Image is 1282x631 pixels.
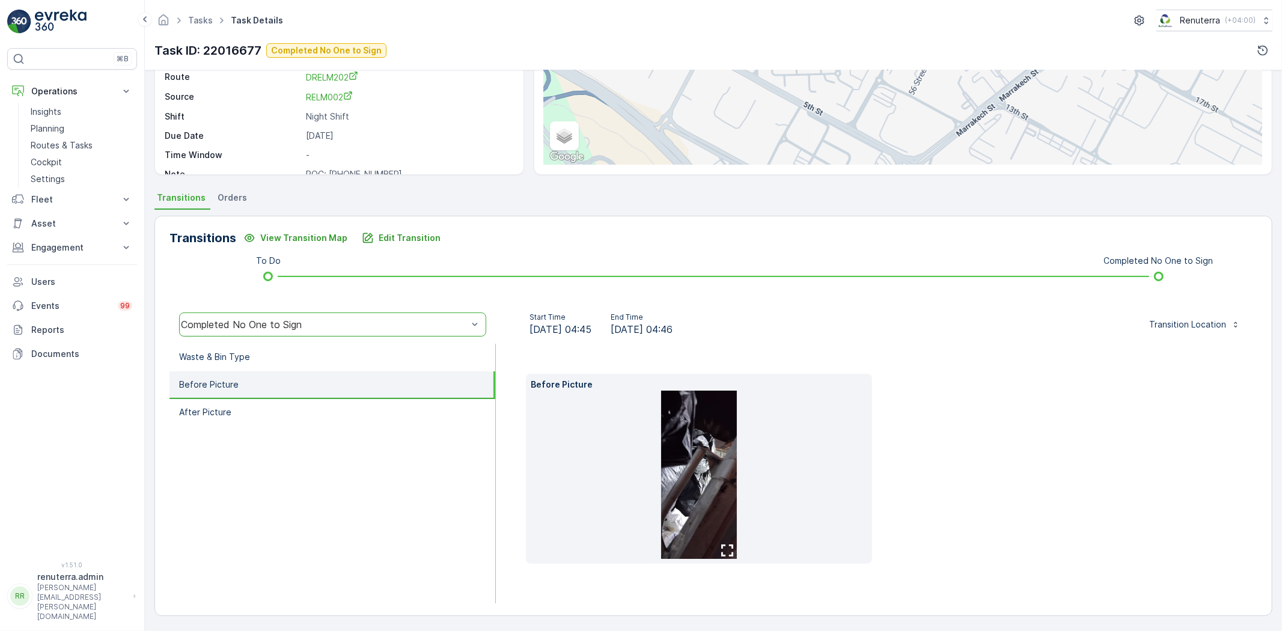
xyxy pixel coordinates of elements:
[1142,315,1248,334] button: Transition Location
[306,91,511,103] a: RELM002
[31,156,62,168] p: Cockpit
[26,103,137,120] a: Insights
[7,236,137,260] button: Engagement
[661,391,737,559] img: 2db16c9b9cd24aa68774d61f98ae6d70.jpg
[31,123,64,135] p: Planning
[117,54,129,64] p: ⌘B
[7,571,137,621] button: RRrenuterra.admin[PERSON_NAME][EMAIL_ADDRESS][PERSON_NAME][DOMAIN_NAME]
[31,139,93,151] p: Routes & Tasks
[37,583,127,621] p: [PERSON_NAME][EMAIL_ADDRESS][PERSON_NAME][DOMAIN_NAME]
[266,43,386,58] button: Completed No One to Sign
[218,192,247,204] span: Orders
[1156,14,1175,27] img: Screenshot_2024-07-26_at_13.33.01.png
[7,294,137,318] a: Events99
[530,312,591,322] p: Start Time
[271,44,382,56] p: Completed No One to Sign
[31,300,111,312] p: Events
[169,229,236,247] p: Transitions
[7,187,137,212] button: Fleet
[611,312,673,322] p: End Time
[165,149,301,161] p: Time Window
[165,111,301,123] p: Shift
[306,92,353,102] span: RELM002
[179,351,250,363] p: Waste & Bin Type
[379,232,441,244] p: Edit Transition
[26,137,137,154] a: Routes & Tasks
[1156,10,1272,31] button: Renuterra(+04:00)
[547,149,587,165] a: Open this area in Google Maps (opens a new window)
[7,318,137,342] a: Reports
[7,212,137,236] button: Asset
[531,379,867,391] p: Before Picture
[611,322,673,337] span: [DATE] 04:46
[165,168,301,180] p: Note
[181,319,468,330] div: Completed No One to Sign
[188,15,213,25] a: Tasks
[260,232,347,244] p: View Transition Map
[26,120,137,137] a: Planning
[31,324,132,336] p: Reports
[35,10,87,34] img: logo_light-DOdMpM7g.png
[306,149,511,161] p: -
[165,91,301,103] p: Source
[26,154,137,171] a: Cockpit
[228,14,285,26] span: Task Details
[306,71,511,84] a: DRELM202
[1149,319,1226,331] p: Transition Location
[1180,14,1220,26] p: Renuterra
[37,571,127,583] p: renuterra.admin
[26,171,137,187] a: Settings
[165,130,301,142] p: Due Date
[7,79,137,103] button: Operations
[154,41,261,59] p: Task ID: 22016677
[31,106,61,118] p: Insights
[530,322,591,337] span: [DATE] 04:45
[7,342,137,366] a: Documents
[306,168,511,180] p: POC: [PHONE_NUMBER]
[355,228,448,248] button: Edit Transition
[31,348,132,360] p: Documents
[120,301,130,311] p: 99
[7,561,137,569] span: v 1.51.0
[31,194,113,206] p: Fleet
[31,173,65,185] p: Settings
[547,149,587,165] img: Google
[551,123,578,149] a: Layers
[179,379,239,391] p: Before Picture
[1104,255,1213,267] p: Completed No One to Sign
[7,270,137,294] a: Users
[306,72,358,82] span: DRELM202
[236,228,355,248] button: View Transition Map
[7,10,31,34] img: logo
[31,242,113,254] p: Engagement
[10,587,29,606] div: RR
[31,85,113,97] p: Operations
[179,406,231,418] p: After Picture
[165,71,301,84] p: Route
[306,111,511,123] p: Night Shift
[1225,16,1256,25] p: ( +04:00 )
[31,276,132,288] p: Users
[157,18,170,28] a: Homepage
[256,255,281,267] p: To Do
[31,218,113,230] p: Asset
[306,130,511,142] p: [DATE]
[157,192,206,204] span: Transitions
